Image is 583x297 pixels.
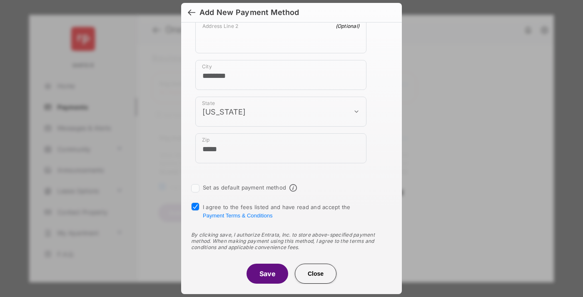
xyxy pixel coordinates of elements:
div: payment_method_screening[postal_addresses][postalCode] [195,133,366,163]
span: I agree to the fees listed and have read and accept the [203,204,351,219]
div: payment_method_screening[postal_addresses][locality] [195,60,366,90]
label: Set as default payment method [203,184,286,191]
span: Default payment method info [289,184,297,192]
div: Add New Payment Method [199,8,299,17]
div: payment_method_screening[postal_addresses][administrativeArea] [195,97,366,127]
button: I agree to the fees listed and have read and accept the [203,212,272,219]
div: By clicking save, I authorize Entrata, Inc. to store above-specified payment method. When making ... [191,232,392,250]
button: Close [295,264,336,284]
div: payment_method_screening[postal_addresses][addressLine2] [195,19,366,53]
button: Save [247,264,288,284]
